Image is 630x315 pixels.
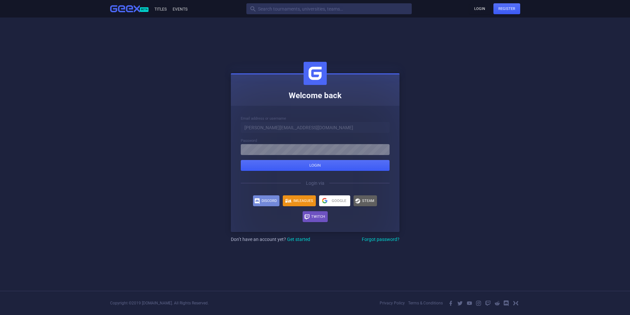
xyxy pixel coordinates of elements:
div: Copyright © 2019 [DOMAIN_NAME] . All Rights Reserved. [110,301,209,305]
input: johndoe@example.com [241,122,390,133]
img: Geex [304,62,327,85]
a: IMLeagues [283,195,316,206]
a: Get started [287,237,310,242]
span: Google [332,199,346,203]
span: Password [241,138,257,143]
i:  [457,300,463,306]
i:  [448,300,454,306]
i:  [513,300,519,306]
a: Forgot password? [362,237,399,242]
i:  [254,198,260,204]
button: Login [241,160,390,171]
i:  [476,300,482,306]
i:  [494,300,500,306]
input: Search tournaments, universities, teams… [246,3,412,14]
a: Titles [153,7,167,12]
a: Terms & Conditions [408,301,443,305]
a: Events [172,7,188,12]
i:  [485,300,491,306]
a: Register [493,3,520,14]
img: Geex [110,5,140,13]
span: Don’t have an account yet? [231,237,310,242]
i:  [503,300,509,306]
a: Google [319,195,350,206]
h4: Welcome back [236,91,395,101]
i:  [466,300,472,306]
i:  [304,214,310,220]
a: Twitch [303,211,328,222]
a: Discord [253,195,279,206]
span: Email address or username [241,116,286,121]
a: Beta [110,5,153,13]
i:  [355,198,361,204]
div: Login via [241,171,390,195]
a: Privacy Policy [380,301,405,305]
span: Beta [140,7,148,12]
a: Login [469,3,490,14]
a: Steam [354,195,377,206]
